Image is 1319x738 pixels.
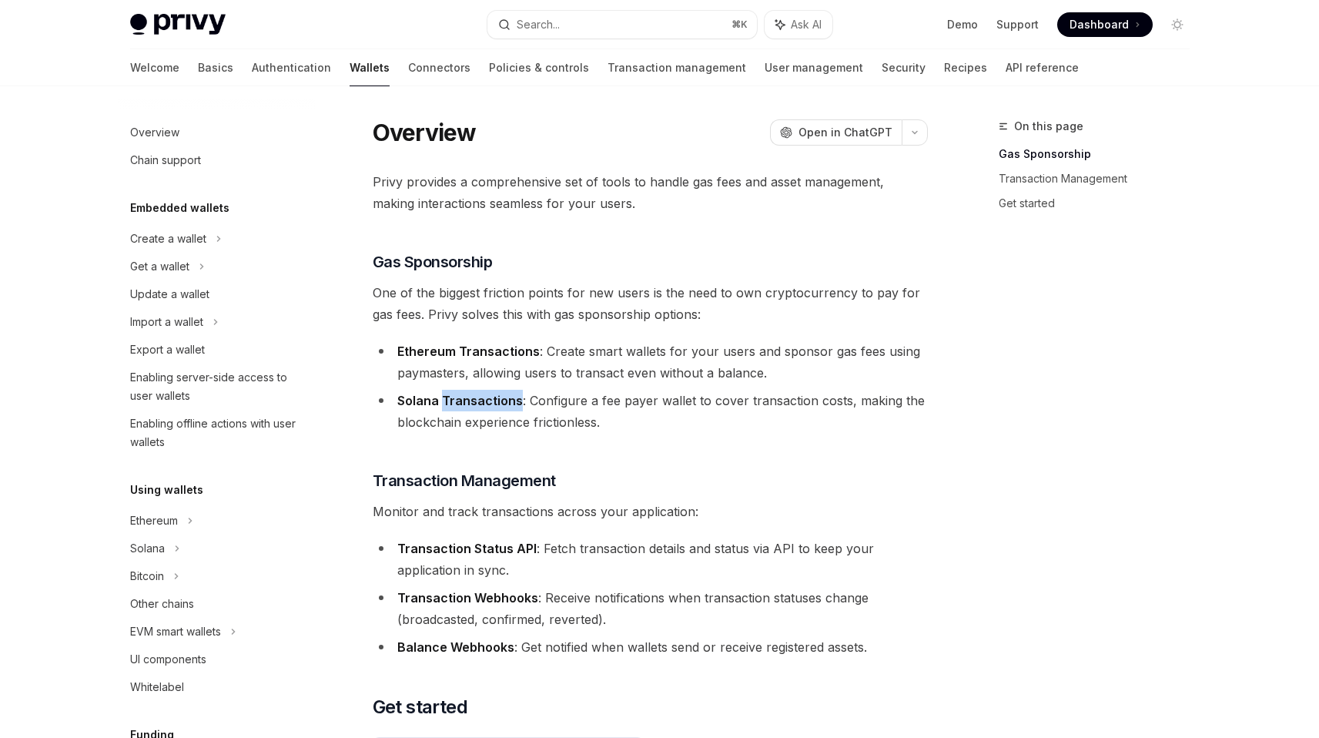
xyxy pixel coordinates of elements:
div: Get a wallet [130,257,189,276]
div: Overview [130,123,179,142]
span: On this page [1014,117,1083,136]
span: Monitor and track transactions across your application: [373,501,928,522]
li: : Fetch transaction details and status via API to keep your application in sync. [373,538,928,581]
li: : Create smart wallets for your users and sponsor gas fees using paymasters, allowing users to tr... [373,340,928,384]
a: Transaction management [608,49,746,86]
button: Search...⌘K [487,11,757,39]
strong: Ethereum Transactions [397,344,540,359]
img: light logo [130,14,226,35]
h5: Using wallets [130,481,203,499]
button: Open in ChatGPT [770,119,902,146]
span: Dashboard [1070,17,1129,32]
a: Transaction Management [999,166,1202,191]
a: Update a wallet [118,280,315,308]
span: Get started [373,695,467,720]
a: Overview [118,119,315,146]
h5: Embedded wallets [130,199,229,217]
a: Welcome [130,49,179,86]
div: EVM smart wallets [130,622,221,641]
a: Recipes [944,49,987,86]
div: Ethereum [130,512,178,530]
a: Get started [999,191,1202,216]
a: Wallets [350,49,390,86]
a: API reference [1006,49,1079,86]
button: Ask AI [765,11,832,39]
div: Enabling offline actions with user wallets [130,414,306,451]
a: Whitelabel [118,673,315,701]
strong: Solana Transactions [397,393,523,408]
a: Export a wallet [118,336,315,364]
a: Security [882,49,926,86]
a: Connectors [408,49,470,86]
a: Enabling server-side access to user wallets [118,364,315,410]
span: Transaction Management [373,470,556,491]
span: Ask AI [791,17,822,32]
span: Open in ChatGPT [798,125,892,140]
div: Export a wallet [130,340,205,359]
button: Toggle dark mode [1165,12,1190,37]
a: Chain support [118,146,315,174]
div: Whitelabel [130,678,184,696]
span: Privy provides a comprehensive set of tools to handle gas fees and asset management, making inter... [373,171,928,214]
span: One of the biggest friction points for new users is the need to own cryptocurrency to pay for gas... [373,282,928,325]
div: Enabling server-side access to user wallets [130,368,306,405]
div: Bitcoin [130,567,164,585]
a: Support [996,17,1039,32]
a: Policies & controls [489,49,589,86]
div: Import a wallet [130,313,203,331]
div: Create a wallet [130,230,206,248]
li: : Configure a fee payer wallet to cover transaction costs, making the blockchain experience frict... [373,390,928,433]
a: Demo [947,17,978,32]
a: Dashboard [1057,12,1153,37]
span: ⌘ K [731,18,748,31]
a: User management [765,49,863,86]
strong: Transaction Webhooks [397,590,538,605]
strong: Balance Webhooks [397,639,514,655]
span: Gas Sponsorship [373,251,493,273]
div: Update a wallet [130,285,209,304]
strong: Transaction Status API [397,541,537,556]
div: Other chains [130,595,194,613]
a: Enabling offline actions with user wallets [118,410,315,456]
a: UI components [118,646,315,673]
div: UI components [130,650,206,669]
a: Other chains [118,590,315,618]
a: Gas Sponsorship [999,142,1202,166]
div: Solana [130,539,165,558]
li: : Get notified when wallets send or receive registered assets. [373,636,928,658]
h1: Overview [373,119,477,146]
a: Basics [198,49,233,86]
li: : Receive notifications when transaction statuses change (broadcasted, confirmed, reverted). [373,587,928,630]
a: Authentication [252,49,331,86]
div: Search... [517,15,560,34]
div: Chain support [130,151,201,169]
